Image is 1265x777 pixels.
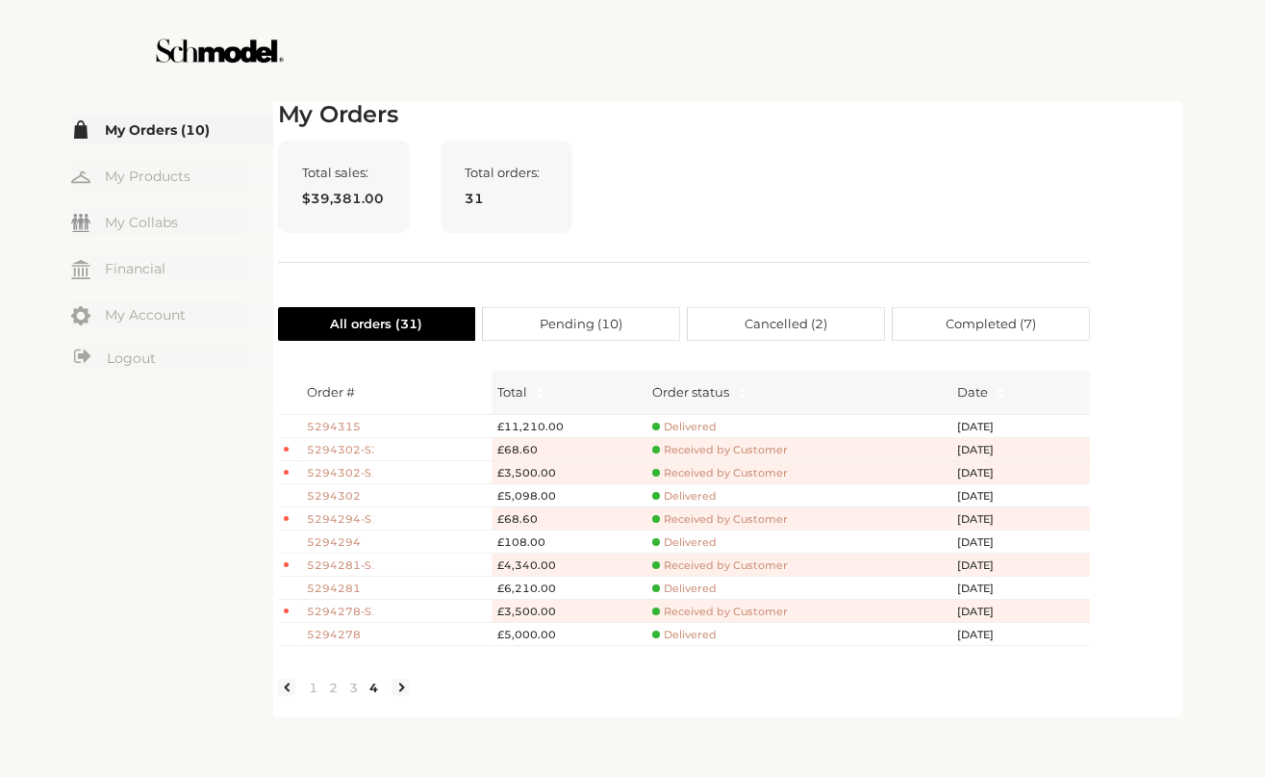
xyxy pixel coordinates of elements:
[946,308,1036,340] span: Completed ( 7 )
[492,438,646,461] td: £68.60
[307,465,374,481] span: 5294302-S1
[497,382,527,401] span: Total
[307,419,374,435] span: 5294315
[492,577,646,600] td: £6,210.00
[307,534,374,551] span: 5294294
[71,116,273,374] div: Menu
[492,554,646,577] td: £4,340.00
[492,415,646,438] td: £11,210.00
[535,391,545,401] span: caret-down
[996,384,1006,395] span: caret-up
[71,260,90,279] img: my-financial.svg
[652,443,788,457] span: Received by Customer
[307,488,374,505] span: 5294302
[307,511,374,528] span: 5294294-S1
[278,679,295,696] li: Previous Page
[392,679,409,696] li: Next Page
[652,628,717,642] span: Delivered
[302,188,386,209] span: $39,381.00
[492,623,646,646] td: £5,000.00
[307,604,374,620] span: 5294278-S1
[343,679,364,696] a: 3
[957,511,1015,528] span: [DATE]
[652,382,729,401] div: Order status
[957,604,1015,620] span: [DATE]
[957,465,1015,481] span: [DATE]
[364,679,384,696] a: 4
[957,557,1015,574] span: [DATE]
[745,308,827,340] span: Cancelled ( 2 )
[307,442,374,458] span: 5294302-S2
[652,489,717,504] span: Delivered
[957,442,1015,458] span: [DATE]
[71,300,273,328] a: My Account
[652,466,788,480] span: Received by Customer
[278,101,1090,129] h2: My Orders
[301,371,493,415] th: Order #
[307,581,374,597] span: 5294281
[492,507,646,531] td: £68.60
[302,165,386,180] span: Total sales:
[737,391,747,401] span: caret-down
[492,600,646,623] td: £3,500.00
[540,308,622,340] span: Pending ( 10 )
[71,254,273,282] a: Financial
[492,531,646,554] td: £108.00
[492,461,646,484] td: £3,500.00
[71,208,273,236] a: My Collabs
[957,581,1015,597] span: [DATE]
[323,679,343,696] a: 2
[957,534,1015,551] span: [DATE]
[957,627,1015,643] span: [DATE]
[652,512,788,527] span: Received by Customer
[307,627,374,643] span: 5294278
[71,306,90,325] img: my-account.svg
[652,558,788,573] span: Received by Customer
[957,488,1015,505] span: [DATE]
[307,557,374,574] span: 5294281-S1
[652,535,717,550] span: Delivered
[71,168,90,187] img: my-hanger.svg
[652,582,717,596] span: Delivered
[71,120,90,140] img: my-order.svg
[71,116,273,143] a: My Orders (10)
[71,214,90,232] img: my-friends.svg
[71,347,273,371] a: Logout
[465,165,548,180] span: Total orders:
[652,605,788,619] span: Received by Customer
[330,308,422,340] span: All orders ( 31 )
[957,382,988,401] span: Date
[957,419,1015,435] span: [DATE]
[535,384,545,395] span: caret-up
[492,484,646,507] td: £5,098.00
[465,188,548,209] span: 31
[303,679,323,696] a: 1
[737,384,747,395] span: caret-up
[71,162,273,190] a: My Products
[652,420,717,434] span: Delivered
[996,391,1006,401] span: caret-down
